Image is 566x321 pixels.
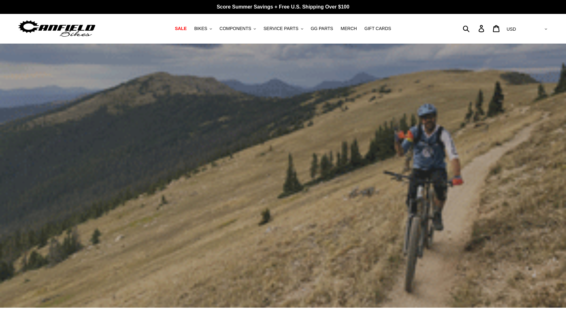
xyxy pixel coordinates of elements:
a: GG PARTS [308,24,336,33]
span: SERVICE PARTS [263,26,298,31]
span: COMPONENTS [220,26,251,31]
img: Canfield Bikes [17,19,96,39]
span: BIKES [194,26,207,31]
button: SERVICE PARTS [260,24,306,33]
span: MERCH [341,26,357,31]
span: GG PARTS [311,26,333,31]
a: SALE [172,24,190,33]
input: Search [466,22,482,35]
span: GIFT CARDS [364,26,391,31]
button: COMPONENTS [216,24,259,33]
button: BIKES [191,24,215,33]
a: MERCH [338,24,360,33]
a: GIFT CARDS [361,24,394,33]
span: SALE [175,26,187,31]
